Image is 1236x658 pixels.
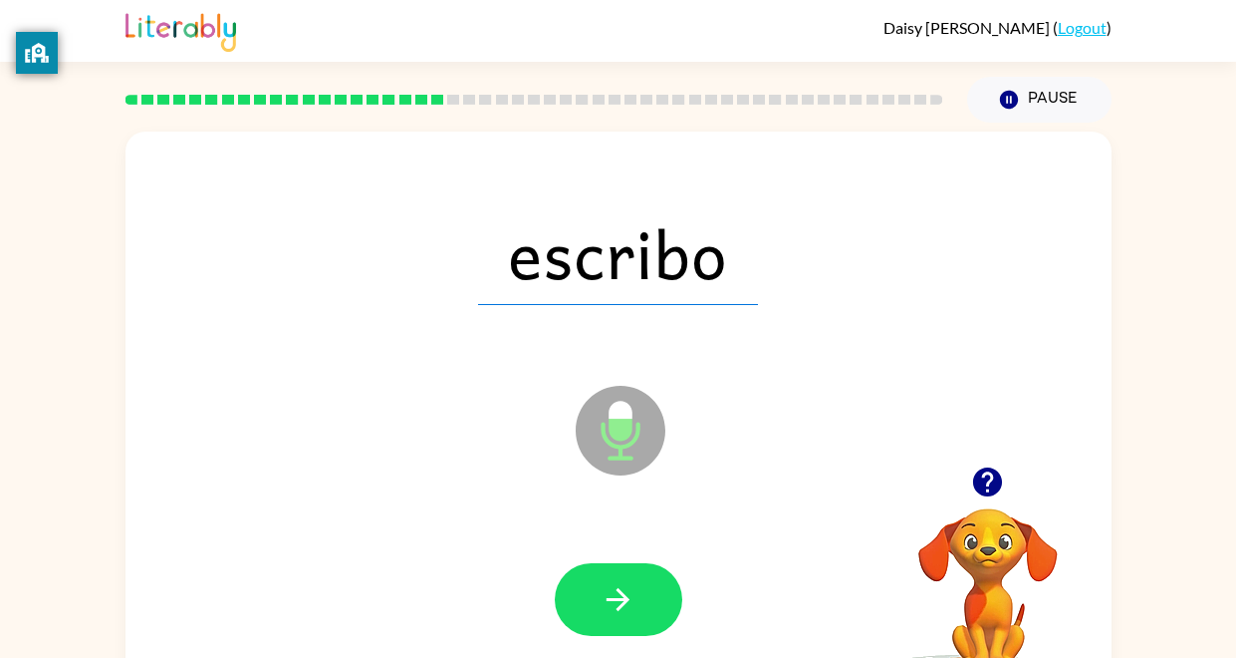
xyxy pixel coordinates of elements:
img: Literably [125,8,236,52]
div: ( ) [883,18,1112,37]
span: escribo [478,201,758,305]
button: privacy banner [16,32,58,74]
a: Logout [1058,18,1107,37]
span: Daisy [PERSON_NAME] [883,18,1053,37]
button: Pause [967,77,1112,123]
